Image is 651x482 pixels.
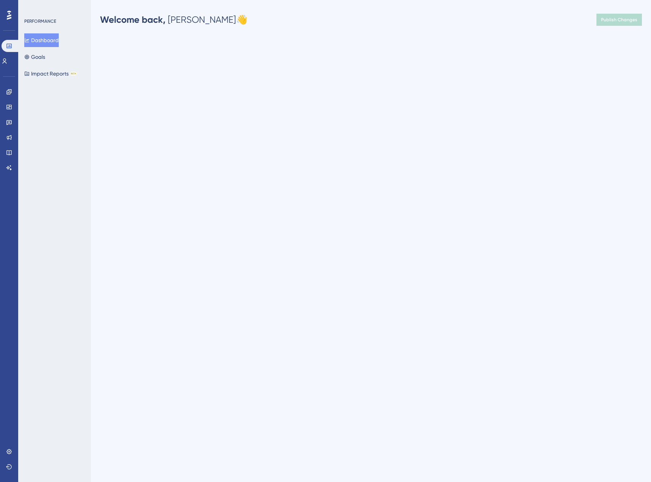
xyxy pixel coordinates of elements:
button: Publish Changes [596,14,642,26]
button: Impact ReportsBETA [24,67,77,80]
span: Welcome back, [100,14,166,25]
div: PERFORMANCE [24,18,56,24]
span: Publish Changes [601,17,637,23]
button: Dashboard [24,33,59,47]
div: BETA [70,72,77,76]
button: Goals [24,50,45,64]
div: [PERSON_NAME] 👋 [100,14,247,26]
